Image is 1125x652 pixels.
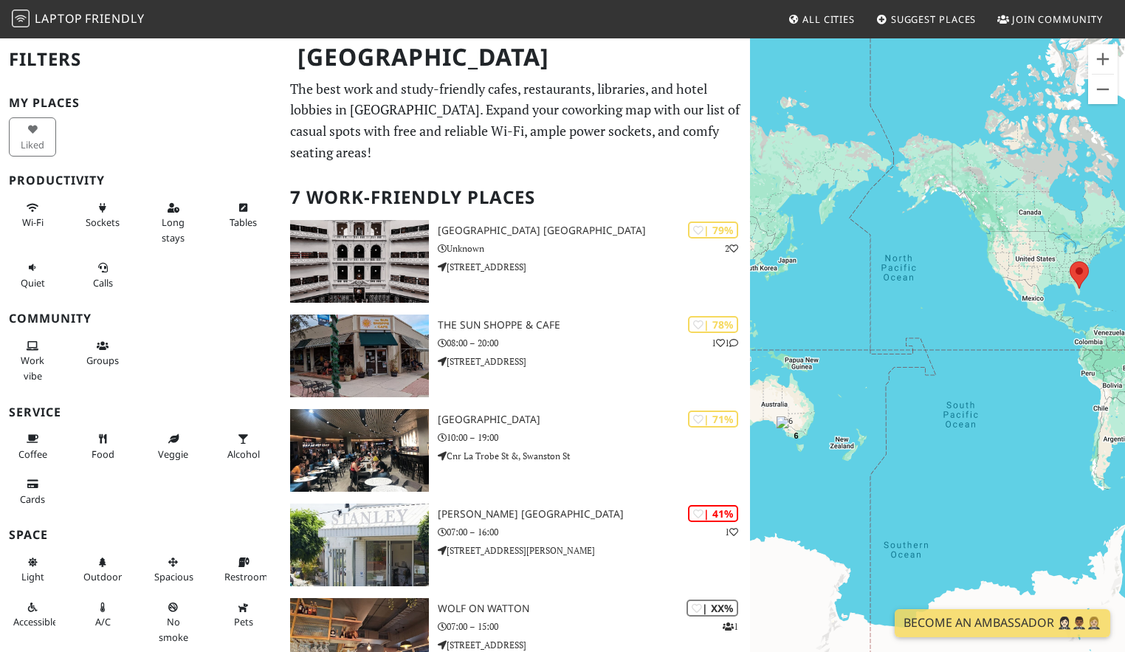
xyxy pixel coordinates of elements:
a: LaptopFriendly LaptopFriendly [12,7,145,32]
span: Video/audio calls [93,276,113,289]
span: Restroom [224,570,268,583]
p: 07:00 – 15:00 [438,620,750,634]
p: [STREET_ADDRESS] [438,354,750,368]
button: Tables [220,196,267,235]
a: State Library Victoria | 79% 2 [GEOGRAPHIC_DATA] [GEOGRAPHIC_DATA] Unknown [STREET_ADDRESS] [281,220,750,303]
span: Veggie [158,447,188,461]
p: 2 [725,241,738,255]
h3: Wolf on Watton [438,603,750,615]
a: Become an Ambassador 🤵🏻‍♀️🤵🏾‍♂️🤵🏼‍♀️ [895,609,1110,637]
p: 1 [723,620,738,634]
span: Work-friendly tables [230,216,257,229]
h3: Service [9,405,272,419]
p: 08:00 – 20:00 [438,336,750,350]
a: Join Community [991,6,1109,32]
div: | 79% [688,222,738,239]
div: | 41% [688,505,738,522]
p: Unknown [438,241,750,255]
p: 10:00 – 19:00 [438,430,750,445]
button: Wi-Fi [9,196,56,235]
a: Suggest Places [870,6,983,32]
span: Suggest Places [891,13,977,26]
button: Zoom in [1088,44,1118,74]
h3: My Places [9,96,272,110]
span: Quiet [21,276,45,289]
button: Restroom [220,550,267,589]
button: Work vibe [9,334,56,388]
p: [STREET_ADDRESS] [438,638,750,652]
span: Join Community [1012,13,1103,26]
button: Veggie [150,427,197,466]
button: Sockets [79,196,126,235]
h2: Filters [9,37,272,82]
p: Cnr La Trobe St &, Swanston St [438,449,750,463]
h3: [GEOGRAPHIC_DATA] [438,413,750,426]
a: Melbourne Central | 71% [GEOGRAPHIC_DATA] 10:00 – 19:00 Cnr La Trobe St &, Swanston St [281,409,750,492]
span: Smoke free [159,615,188,643]
a: All Cities [782,6,861,32]
img: LaptopFriendly [12,10,30,27]
span: Credit cards [20,493,45,506]
span: Group tables [86,354,119,367]
button: Light [9,550,56,589]
p: 1 1 [712,336,738,350]
div: | 71% [688,411,738,428]
button: Outdoor [79,550,126,589]
div: | XX% [687,600,738,617]
a: Stanley Mount Waverley | 41% 1 [PERSON_NAME] [GEOGRAPHIC_DATA] 07:00 – 16:00 [STREET_ADDRESS][PER... [281,504,750,586]
h3: Space [9,528,272,542]
button: No smoke [150,595,197,649]
button: Long stays [150,196,197,250]
img: Stanley Mount Waverley [290,504,429,586]
p: 1 [725,525,738,539]
button: Accessible [9,595,56,634]
img: The Sun Shoppe & Cafe [290,315,429,397]
h3: [GEOGRAPHIC_DATA] [GEOGRAPHIC_DATA] [438,224,750,237]
p: [STREET_ADDRESS] [438,260,750,274]
div: | 78% [688,316,738,333]
span: Outdoor area [83,570,122,583]
button: Groups [79,334,126,373]
h3: The Sun Shoppe & Cafe [438,319,750,332]
span: 6 [794,431,798,440]
img: Melbourne Central [290,409,429,492]
button: Zoom out [1088,75,1118,104]
span: Food [92,447,114,461]
span: Friendly [85,10,144,27]
button: Food [79,427,126,466]
span: Natural light [21,570,44,583]
span: Laptop [35,10,83,27]
span: Pet friendly [234,615,253,628]
button: Pets [220,595,267,634]
span: People working [21,354,44,382]
button: Cards [9,472,56,511]
p: 07:00 – 16:00 [438,525,750,539]
span: Spacious [154,570,193,583]
button: Alcohol [220,427,267,466]
a: The Sun Shoppe & Cafe | 78% 11 The Sun Shoppe & Cafe 08:00 – 20:00 [STREET_ADDRESS] [281,315,750,397]
button: Quiet [9,255,56,295]
button: A/C [79,595,126,634]
h3: Productivity [9,174,272,188]
button: Coffee [9,427,56,466]
h2: 7 Work-Friendly Places [290,175,741,220]
span: Accessible [13,615,58,628]
span: All Cities [802,13,855,26]
img: State Library Victoria [290,220,429,303]
button: Spacious [150,550,197,589]
h3: Community [9,312,272,326]
span: Power sockets [86,216,120,229]
p: [STREET_ADDRESS][PERSON_NAME] [438,543,750,557]
h3: [PERSON_NAME] [GEOGRAPHIC_DATA] [438,508,750,521]
span: Coffee [18,447,47,461]
span: Alcohol [227,447,260,461]
h1: [GEOGRAPHIC_DATA] [286,37,747,78]
p: The best work and study-friendly cafes, restaurants, libraries, and hotel lobbies in [GEOGRAPHIC_... [290,78,741,163]
span: Stable Wi-Fi [22,216,44,229]
button: Calls [79,255,126,295]
span: Long stays [162,216,185,244]
span: Air conditioned [95,615,111,628]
